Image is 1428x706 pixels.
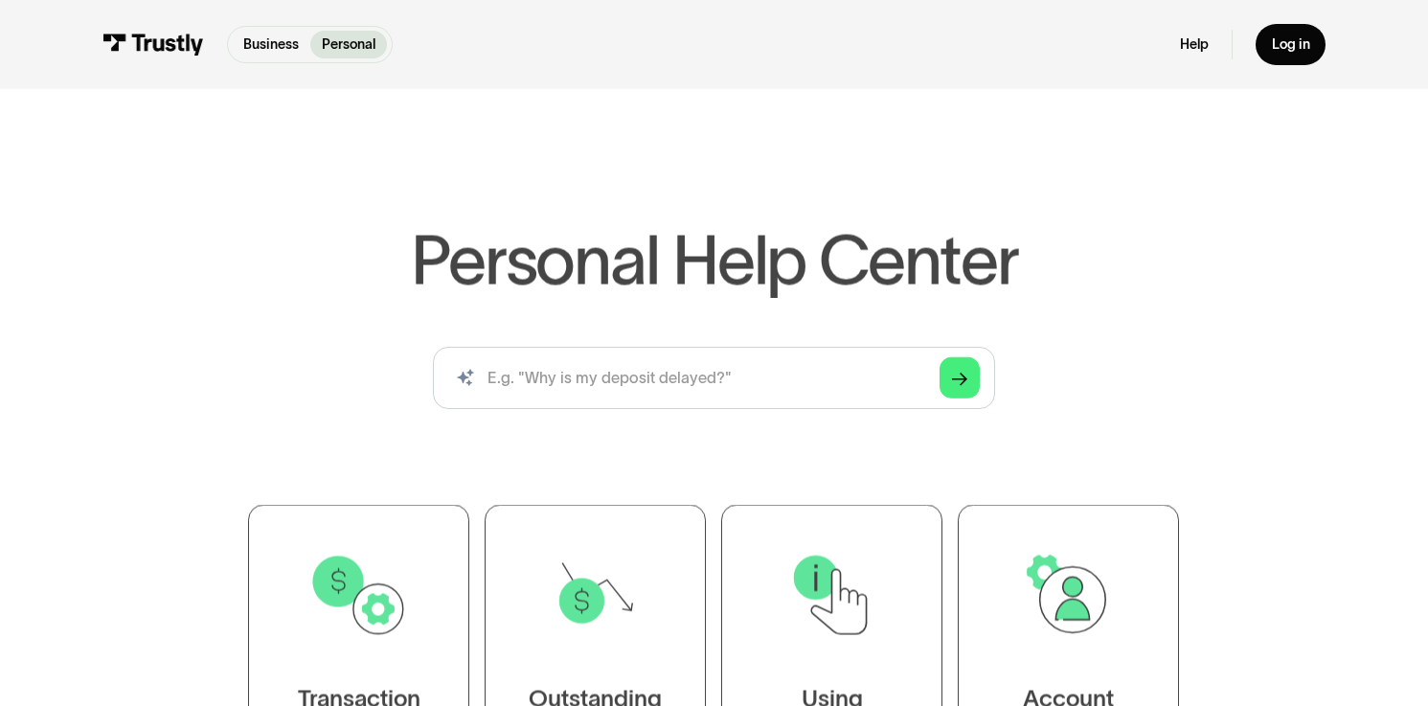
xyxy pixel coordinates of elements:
[243,34,299,55] p: Business
[411,227,1017,295] h1: Personal Help Center
[102,34,203,55] img: Trustly Logo
[310,31,387,58] a: Personal
[1272,35,1310,53] div: Log in
[1256,24,1325,65] a: Log in
[433,347,996,409] input: search
[322,34,375,55] p: Personal
[1180,35,1209,53] a: Help
[232,31,310,58] a: Business
[433,347,996,409] form: Search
